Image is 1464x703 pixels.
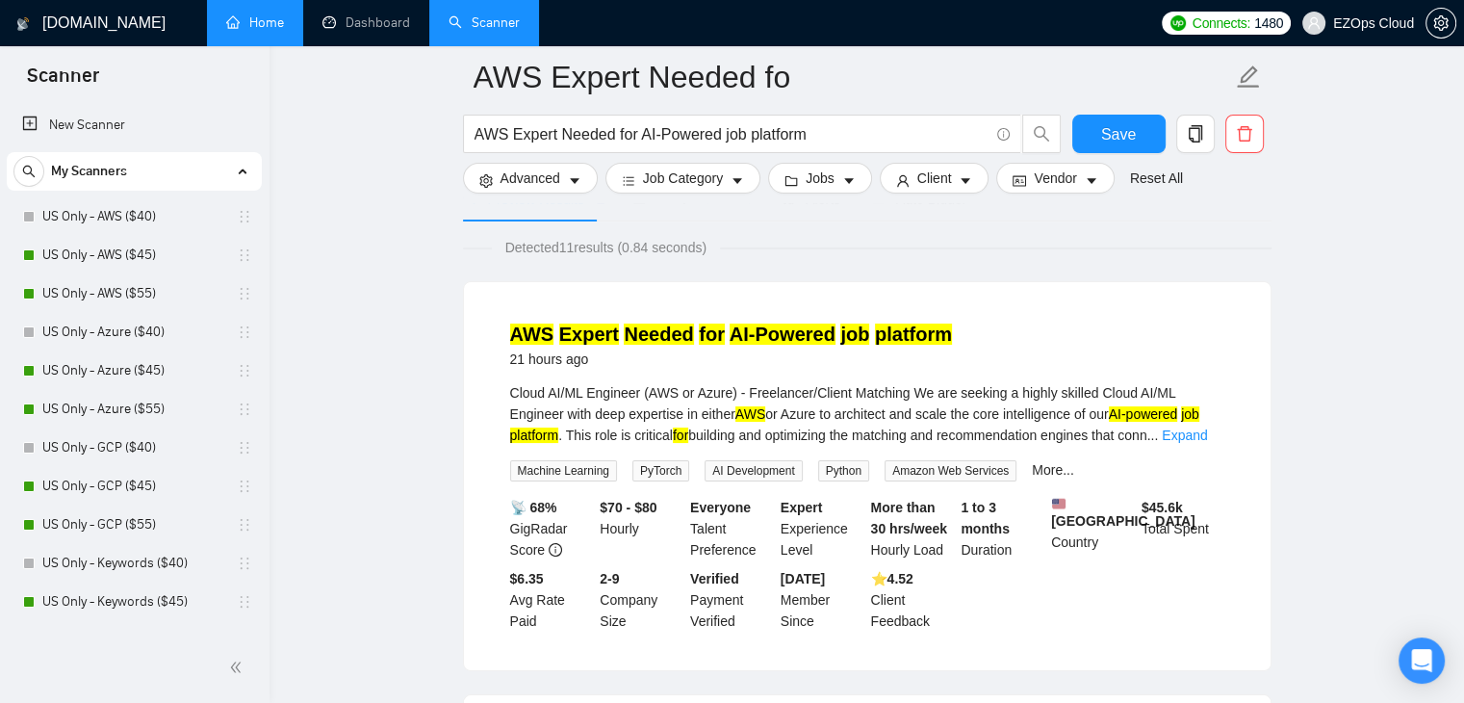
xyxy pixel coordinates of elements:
a: US Only - GCP ($40) [42,429,225,467]
span: Python [818,460,869,482]
div: Hourly Load [867,497,958,560]
span: user [896,173,910,188]
div: Avg Rate Paid [506,568,597,632]
div: Open Intercom Messenger [1399,638,1445,684]
input: Scanner name... [474,53,1232,101]
b: 2-9 [600,571,619,586]
button: search [1022,115,1061,153]
b: 📡 68% [510,500,557,515]
div: Experience Level [777,497,867,560]
div: Cloud AI/ML Engineer (AWS or Azure) - Freelancer/Client Matching We are seeking a highly skilled ... [510,382,1224,446]
mark: platform [510,428,559,443]
span: holder [237,286,252,301]
span: delete [1226,125,1263,143]
span: idcard [1013,173,1026,188]
div: GigRadar Score [506,497,597,560]
a: US Only - GCP ($45) [42,467,225,506]
mark: job [1181,406,1199,422]
button: settingAdvancedcaret-down [463,163,598,194]
span: PyTorch [632,460,689,482]
div: Member Since [777,568,867,632]
a: US Only - AWS ($40) [42,197,225,236]
span: double-left [229,658,248,677]
span: Client [917,168,952,189]
div: Client Feedback [867,568,958,632]
span: holder [237,402,252,417]
button: idcardVendorcaret-down [996,163,1114,194]
span: Amazon Web Services [885,460,1016,482]
a: Expand [1162,428,1207,443]
span: Detected 11 results (0.84 seconds) [492,237,720,258]
a: AWS Expert Needed for AI-Powered job platform [510,324,952,345]
a: More... [1032,462,1074,478]
span: info-circle [549,543,562,557]
span: holder [237,363,252,378]
span: setting [479,173,493,188]
button: folderJobscaret-down [768,163,872,194]
mark: AI-Powered [730,324,835,345]
span: Save [1101,122,1136,146]
button: setting [1425,8,1456,39]
b: 1 to 3 months [961,500,1010,536]
a: dashboardDashboard [322,14,410,31]
mark: AWS [510,324,554,345]
a: US Only - Azure ($45) [42,351,225,390]
a: US Only - AWS ($55) [42,274,225,313]
span: info-circle [997,128,1010,141]
a: US Only - Azure ($40) [42,313,225,351]
span: Machine Learning [510,460,617,482]
b: [GEOGRAPHIC_DATA] [1051,497,1195,529]
b: More than 30 hrs/week [871,500,947,536]
a: New Scanner [22,106,246,144]
b: Expert [781,500,823,515]
div: Country [1047,497,1138,560]
span: folder [784,173,798,188]
span: caret-down [842,173,856,188]
span: bars [622,173,635,188]
button: userClientcaret-down [880,163,989,194]
a: searchScanner [449,14,520,31]
mark: for [699,324,725,345]
span: caret-down [1085,173,1098,188]
span: holder [237,517,252,533]
div: Hourly [596,497,686,560]
span: holder [237,325,252,340]
button: search [13,156,44,187]
b: $6.35 [510,571,544,586]
a: US Only - Azure ($55) [42,390,225,429]
span: user [1307,16,1321,30]
mark: job [840,324,869,345]
a: US Only - GCP ($55) [42,506,225,544]
a: setting [1425,15,1456,31]
div: Company Size [596,568,686,632]
mark: platform [875,324,952,345]
b: $ 45.6k [1142,500,1183,515]
b: [DATE] [781,571,825,586]
span: edit [1236,65,1261,90]
span: My Scanners [51,152,127,191]
span: copy [1177,125,1214,143]
mark: AWS [735,406,765,422]
a: Reset All [1130,168,1183,189]
b: Verified [690,571,739,586]
a: homeHome [226,14,284,31]
span: AI Development [705,460,802,482]
span: holder [237,556,252,571]
div: Payment Verified [686,568,777,632]
button: barsJob Categorycaret-down [605,163,760,194]
button: delete [1225,115,1264,153]
div: Duration [957,497,1047,560]
div: Total Spent [1138,497,1228,560]
span: ... [1147,428,1159,443]
div: Talent Preference [686,497,777,560]
span: caret-down [959,173,972,188]
mark: AI-powered [1109,406,1178,422]
span: setting [1426,15,1455,31]
mark: Expert [559,324,619,345]
a: US Only - Keywords ($45) [42,583,225,621]
span: Connects: [1193,13,1250,34]
span: holder [237,440,252,456]
span: caret-down [731,173,744,188]
span: holder [237,209,252,224]
span: Job Category [643,168,723,189]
